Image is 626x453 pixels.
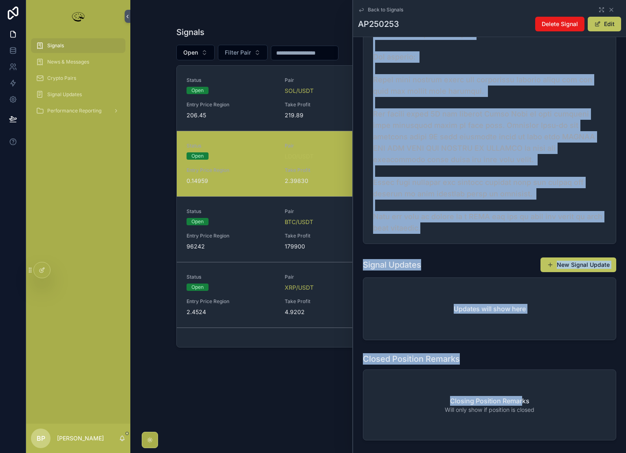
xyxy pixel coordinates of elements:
[358,18,399,30] h1: AP250253
[285,208,373,215] span: Pair
[363,353,460,365] h1: Closed Position Remarks
[588,17,621,31] button: Edit
[187,308,275,316] span: 2.4524
[176,45,215,60] button: Select Button
[177,196,580,262] a: StatusOpenPairBTC/USDTUpdated at[DATE] 3:42 AMPIEDENTIFIERAP250105Entry Price Region96242Take Pro...
[285,177,373,185] span: 2.39830
[535,17,584,31] button: Delete Signal
[285,274,373,280] span: Pair
[31,71,125,86] a: Crypto Pairs
[445,406,534,414] span: Will only show if position is closed
[26,33,130,129] div: scrollable content
[47,108,101,114] span: Performance Reporting
[31,87,125,102] a: Signal Updates
[542,20,578,28] span: Delete Signal
[187,177,275,185] span: 0.14959
[218,45,268,60] button: Select Button
[187,274,275,280] span: Status
[285,87,314,95] a: SOL/USDT
[187,167,275,174] span: Entry Price Region
[57,434,104,442] p: [PERSON_NAME]
[191,284,204,291] div: Open
[285,152,314,161] a: LDO/USDT
[31,103,125,118] a: Performance Reporting
[191,87,204,94] div: Open
[187,101,275,108] span: Entry Price Region
[177,131,580,196] a: StatusOpenPairLDO/USDTUpdated at[DATE] 2:35 AMPIEDENTIFIERAP250253Entry Price Region0.14959Take P...
[177,66,580,131] a: StatusOpenPairSOL/USDTUpdated at[DATE] 7:55 PMPIEDENTIFIERAP250263Entry Price Region206.45Take Pr...
[187,77,275,84] span: Status
[368,7,403,13] span: Back to Signals
[47,75,76,81] span: Crypto Pairs
[187,233,275,239] span: Entry Price Region
[47,91,82,98] span: Signal Updates
[285,111,373,119] span: 219.89
[285,308,373,316] span: 4.9202
[285,143,373,149] span: Pair
[47,59,89,65] span: News & Messages
[191,152,204,160] div: Open
[285,218,313,226] a: BTC/USDT
[225,48,251,57] span: Filter Pair
[454,304,526,314] h2: Updates will show here
[191,218,204,225] div: Open
[285,233,373,239] span: Take Profit
[540,257,616,272] button: New Signal Update
[285,167,373,174] span: Take Profit
[31,55,125,69] a: News & Messages
[31,38,125,53] a: Signals
[358,7,403,13] a: Back to Signals
[187,298,275,305] span: Entry Price Region
[187,143,275,149] span: Status
[285,77,373,84] span: Pair
[450,396,529,406] h2: Closing Position Remarks
[177,262,580,328] a: StatusOpenPairXRP/USDTUpdated at[DATE] 2:40 AMPIEDENTIFIERAP250118Entry Price Region2.4524Take Pr...
[47,42,64,49] span: Signals
[37,433,45,443] span: BP
[363,259,421,270] h1: Signal Updates
[187,111,275,119] span: 206.45
[285,298,373,305] span: Take Profit
[70,10,86,23] img: App logo
[176,26,204,38] h1: Signals
[285,284,314,292] a: XRP/USDT
[285,242,373,251] span: 179900
[187,242,275,251] span: 96242
[183,48,198,57] span: Open
[187,208,275,215] span: Status
[285,101,373,108] span: Take Profit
